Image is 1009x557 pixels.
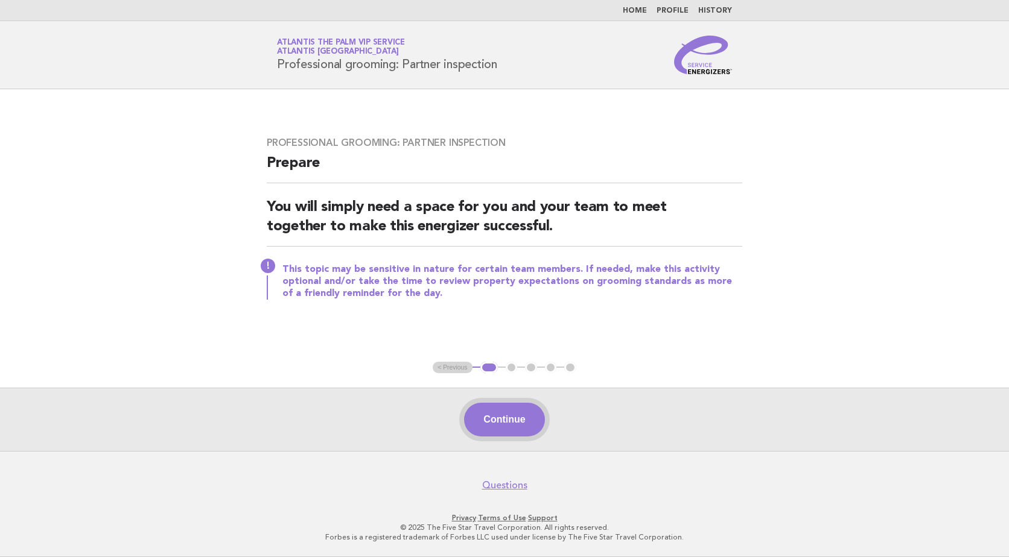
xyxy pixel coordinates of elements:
[657,7,689,14] a: Profile
[277,39,497,71] h1: Professional grooming: Partner inspection
[277,39,405,55] a: Atlantis The Palm VIP ServiceAtlantis [GEOGRAPHIC_DATA]
[277,48,399,56] span: Atlantis [GEOGRAPHIC_DATA]
[482,479,527,491] a: Questions
[267,137,742,149] h3: Professional grooming: Partner inspection
[698,7,732,14] a: History
[267,154,742,183] h2: Prepare
[135,513,874,523] p: · ·
[623,7,647,14] a: Home
[282,263,742,300] p: This topic may be sensitive in nature for certain team members. If needed, make this activity opt...
[135,523,874,532] p: © 2025 The Five Star Travel Corporation. All rights reserved.
[480,362,498,374] button: 1
[478,514,526,522] a: Terms of Use
[452,514,476,522] a: Privacy
[674,36,732,74] img: Service Energizers
[267,198,742,247] h2: You will simply need a space for you and your team to meet together to make this energizer succes...
[528,514,558,522] a: Support
[464,403,544,436] button: Continue
[135,532,874,542] p: Forbes is a registered trademark of Forbes LLC used under license by The Five Star Travel Corpora...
